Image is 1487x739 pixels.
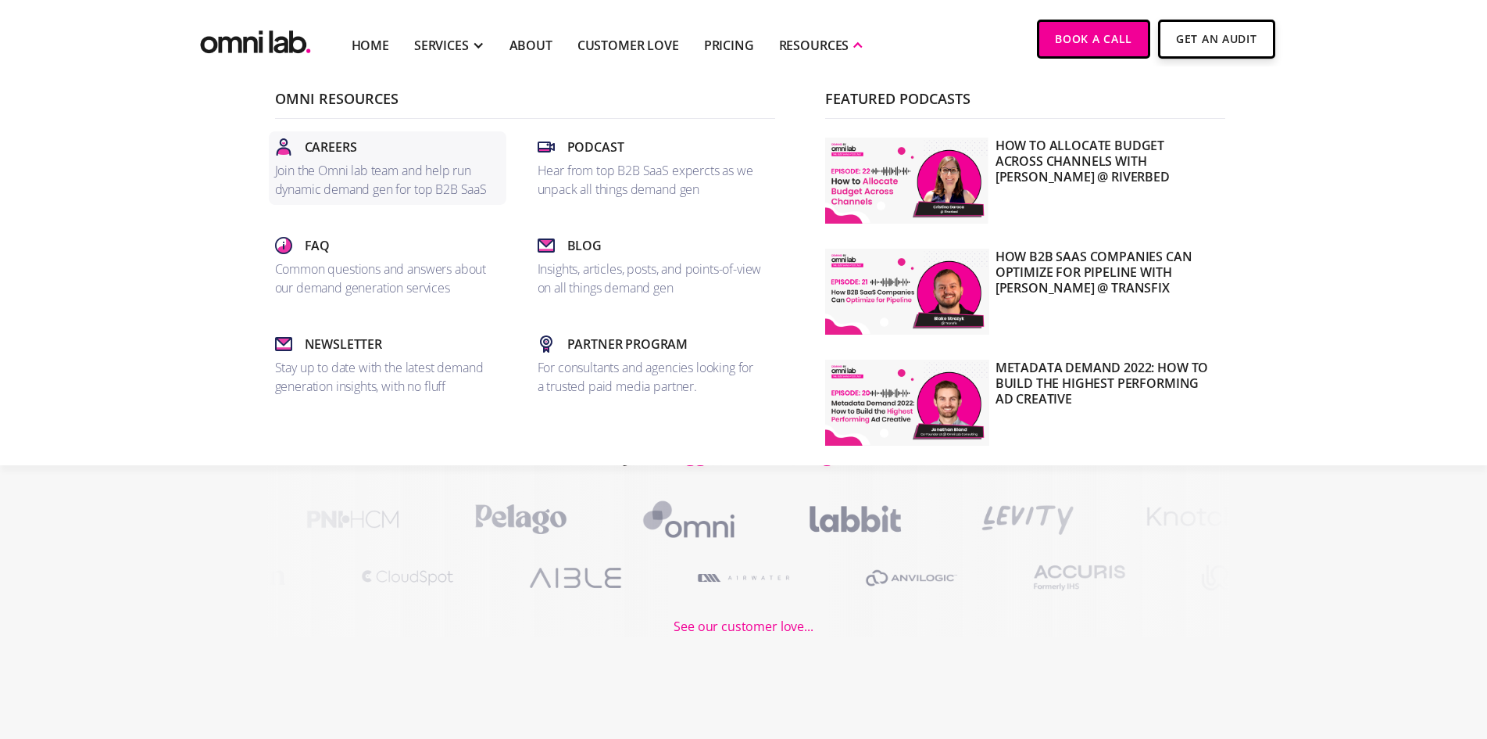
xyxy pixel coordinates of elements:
[819,353,1219,452] a: Metadata Demand 2022: How to Build the Highest Performing Ad Creative
[996,360,1213,446] p: Metadata Demand 2022: How to Build the Highest Performing Ad Creative
[275,161,500,199] p: Join the Omni lab team and help run dynamic demand gen for top B2B SaaS
[674,616,813,637] div: See our customer love...
[1158,20,1274,59] a: Get An Audit
[619,497,756,542] img: Omni HR
[1037,20,1150,59] a: Book a Call
[825,91,1225,119] p: Featured Podcasts
[269,230,506,303] a: FaqCommon questions and answers about our demand generation services
[819,131,1219,230] a: How to Allocate Budget Across Channels with [PERSON_NAME] @ Riverbed
[275,260,500,297] p: Common questions and answers about our demand generation services
[538,260,763,297] p: Insights, articles, posts, and points-of-view on all things demand gen
[531,131,769,205] a: PodcastHear from top B2B SaaS expercts as we unpack all things demand gen
[197,20,314,58] a: home
[567,138,624,156] p: Podcast
[269,328,506,402] a: NewsletterStay up to date with the latest demand generation insights, with no fluff
[996,138,1213,224] p: How to Allocate Budget Across Channels with [PERSON_NAME] @ Riverbed
[677,555,813,601] img: A1RWATER
[819,242,1219,341] a: How B2B SaaS Companies Can Optimize for Pipeline with [PERSON_NAME] @ Transfix
[509,36,552,55] a: About
[531,230,769,303] a: BlogInsights, articles, posts, and points-of-view on all things demand gen
[275,358,500,396] p: Stay up to date with the latest demand generation insights, with no fluff
[674,601,813,637] a: See our customer love...
[996,249,1213,335] p: How B2B SaaS Companies Can Optimize for Pipeline with [PERSON_NAME] @ Transfix
[352,36,389,55] a: Home
[197,20,314,58] img: Omni Lab: B2B SaaS Demand Generation Agency
[704,36,754,55] a: Pricing
[305,335,382,353] p: Newsletter
[538,161,763,199] p: Hear from top B2B SaaS expercts as we unpack all things demand gen
[275,91,775,119] p: Omni Resources
[531,328,769,402] a: Partner ProgramFor consultants and agencies looking for a trusted paid media partner.
[414,36,469,55] div: SERVICES
[1206,558,1487,739] iframe: Chat Widget
[536,434,952,497] h2: Trusted by the in B2B
[269,131,506,205] a: CareersJoin the Omni lab team and help run dynamic demand gen for top B2B SaaS
[567,335,688,353] p: Partner Program
[538,358,763,396] p: For consultants and agencies looking for a trusted paid media partner.
[577,36,679,55] a: Customer Love
[787,497,924,542] img: Labbit
[567,236,602,255] p: Blog
[305,138,357,156] p: Careers
[779,36,849,55] div: RESOURCES
[305,236,331,255] p: Faq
